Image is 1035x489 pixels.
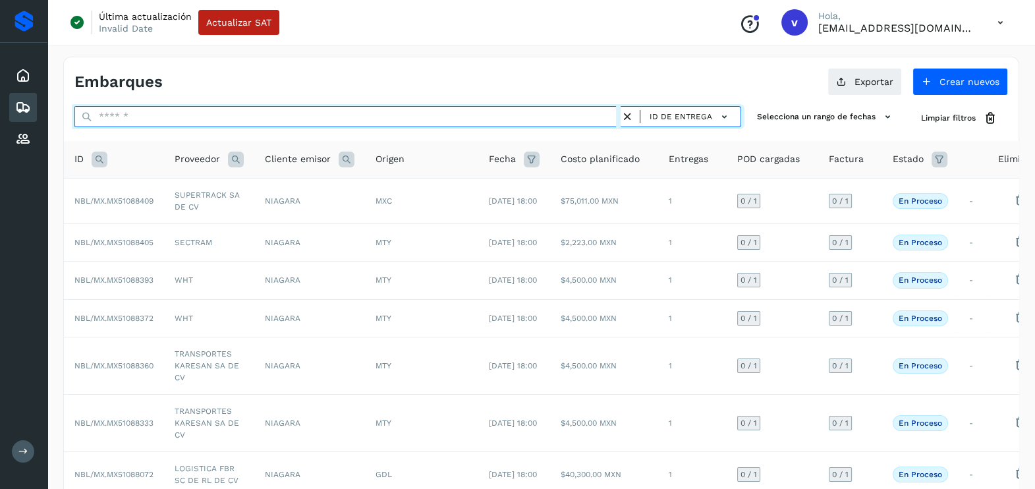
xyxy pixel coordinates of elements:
[899,314,942,323] p: En proceso
[74,238,154,247] span: NBL/MX.MX51088405
[164,262,254,299] td: WHT
[854,77,893,86] span: Exportar
[254,223,365,261] td: NIAGARA
[489,314,537,323] span: [DATE] 18:00
[959,299,988,337] td: -
[959,337,988,395] td: -
[899,361,942,370] p: En proceso
[74,72,163,92] h4: Embarques
[658,178,727,223] td: 1
[650,111,712,123] span: ID de entrega
[489,152,516,166] span: Fecha
[550,223,658,261] td: $2,223.00 MXN
[254,299,365,337] td: NIAGARA
[921,112,976,124] span: Limpiar filtros
[658,337,727,395] td: 1
[899,196,942,206] p: En proceso
[489,275,537,285] span: [DATE] 18:00
[899,470,942,479] p: En proceso
[669,152,708,166] span: Entregas
[74,152,84,166] span: ID
[912,68,1008,96] button: Crear nuevos
[550,299,658,337] td: $4,500.00 MXN
[959,395,988,452] td: -
[164,395,254,452] td: TRANSPORTES KARESAN SA DE CV
[164,337,254,395] td: TRANSPORTES KARESAN SA DE CV
[489,238,537,247] span: [DATE] 18:00
[550,262,658,299] td: $4,500.00 MXN
[254,178,365,223] td: NIAGARA
[832,362,849,370] span: 0 / 1
[74,418,154,428] span: NBL/MX.MX51088333
[827,68,902,96] button: Exportar
[752,106,900,128] button: Selecciona un rango de fechas
[254,395,365,452] td: NIAGARA
[376,275,391,285] span: MTY
[741,471,757,478] span: 0 / 1
[959,262,988,299] td: -
[741,276,757,284] span: 0 / 1
[550,395,658,452] td: $4,500.00 MXN
[741,314,757,322] span: 0 / 1
[164,178,254,223] td: SUPERTRACK SA DE CV
[376,361,391,370] span: MTY
[489,470,537,479] span: [DATE] 18:00
[74,196,154,206] span: NBL/MX.MX51088409
[741,239,757,246] span: 0 / 1
[376,196,392,206] span: MXC
[376,470,392,479] span: GDL
[832,471,849,478] span: 0 / 1
[376,238,391,247] span: MTY
[376,418,391,428] span: MTY
[206,18,271,27] span: Actualizar SAT
[74,314,154,323] span: NBL/MX.MX51088372
[899,275,942,285] p: En proceso
[832,314,849,322] span: 0 / 1
[198,10,279,35] button: Actualizar SAT
[658,299,727,337] td: 1
[829,152,864,166] span: Factura
[9,125,37,154] div: Proveedores
[9,93,37,122] div: Embarques
[959,223,988,261] td: -
[658,395,727,452] td: 1
[832,419,849,427] span: 0 / 1
[265,152,331,166] span: Cliente emisor
[893,152,924,166] span: Estado
[741,197,757,205] span: 0 / 1
[550,178,658,223] td: $75,011.00 MXN
[646,107,735,127] button: ID de entrega
[376,314,391,323] span: MTY
[658,223,727,261] td: 1
[254,262,365,299] td: NIAGARA
[899,238,942,247] p: En proceso
[899,418,942,428] p: En proceso
[959,178,988,223] td: -
[561,152,640,166] span: Costo planificado
[741,362,757,370] span: 0 / 1
[74,361,154,370] span: NBL/MX.MX51088360
[658,262,727,299] td: 1
[9,61,37,90] div: Inicio
[832,239,849,246] span: 0 / 1
[254,337,365,395] td: NIAGARA
[376,152,405,166] span: Origen
[99,11,192,22] p: Última actualización
[74,275,154,285] span: NBL/MX.MX51088393
[74,470,154,479] span: NBL/MX.MX51088072
[818,11,976,22] p: Hola,
[939,77,999,86] span: Crear nuevos
[489,196,537,206] span: [DATE] 18:00
[164,299,254,337] td: WHT
[737,152,800,166] span: POD cargadas
[818,22,976,34] p: vaymartinez@niagarawater.com
[550,337,658,395] td: $4,500.00 MXN
[910,106,1008,130] button: Limpiar filtros
[832,197,849,205] span: 0 / 1
[741,419,757,427] span: 0 / 1
[99,22,153,34] p: Invalid Date
[489,418,537,428] span: [DATE] 18:00
[489,361,537,370] span: [DATE] 18:00
[832,276,849,284] span: 0 / 1
[175,152,220,166] span: Proveedor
